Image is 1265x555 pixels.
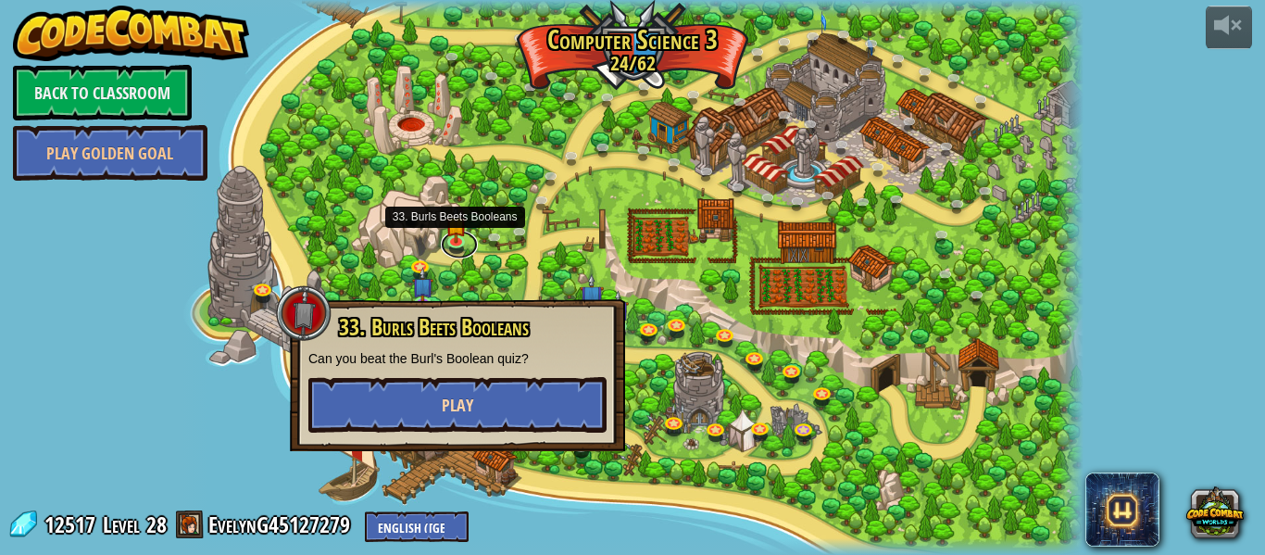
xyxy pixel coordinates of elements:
[308,349,607,368] p: Can you beat the Burl's Boolean quiz?
[580,273,604,315] img: level-banner-unstarted-subscriber.png
[308,377,607,433] button: Play
[339,311,529,343] span: 33. Burls Beets Booleans
[607,291,629,327] img: level-banner-unstarted-subscriber.png
[1206,6,1252,49] button: Adjust volume
[412,268,433,304] img: level-banner-unstarted-subscriber.png
[13,6,250,61] img: CodeCombat - Learn how to code by playing a game
[44,510,101,539] span: 12517
[442,394,473,417] span: Play
[13,65,192,120] a: Back to Classroom
[103,510,140,540] span: Level
[146,510,167,539] span: 28
[445,207,467,243] img: level-banner-started.png
[208,510,356,539] a: EvelynG45127279
[13,125,207,181] a: Play Golden Goal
